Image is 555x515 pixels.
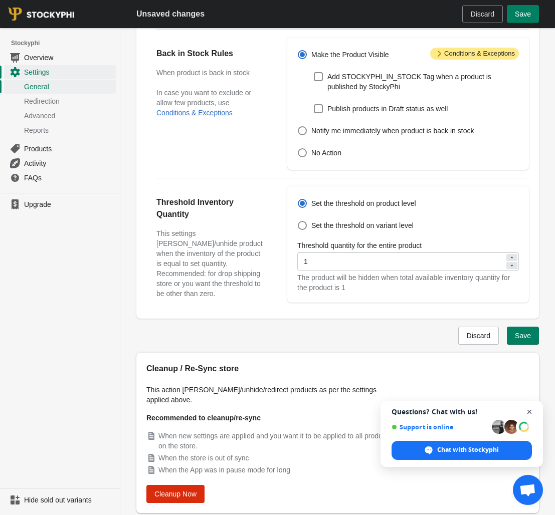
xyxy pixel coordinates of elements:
[24,158,114,168] span: Activity
[515,10,531,18] span: Save
[392,441,532,460] div: Chat with Stockyphi
[507,327,539,345] button: Save
[156,88,267,118] p: In case you want to exclude or allow few products, use
[311,126,474,136] span: Notify me immediately when product is back in stock
[24,144,114,154] span: Products
[437,445,499,454] span: Chat with Stockyphi
[24,96,114,106] span: Redirection
[430,48,519,60] span: Conditions & Exceptions
[4,65,116,79] a: Settings
[24,111,114,121] span: Advanced
[11,38,120,48] span: Stockyphi
[327,72,519,92] span: Add STOCKYPHI_IN_STOCK Tag when a product is published by StockyPhi
[24,495,114,505] span: Hide sold out variants
[146,414,261,422] strong: Recommended to cleanup/re-sync
[146,363,397,375] h2: Cleanup / Re-Sync store
[4,156,116,170] a: Activity
[515,332,531,340] span: Save
[24,199,114,209] span: Upgrade
[467,332,490,340] span: Discard
[24,173,114,183] span: FAQs
[156,68,267,78] h3: When product is back in stock
[156,48,267,60] h2: Back in Stock Rules
[154,490,197,498] span: Cleanup Now
[158,454,249,462] span: When the store is out of sync
[158,466,290,474] span: When the App was in pause mode for long
[4,108,116,123] a: Advanced
[4,493,116,507] a: Hide sold out variants
[311,50,389,60] span: Make the Product Visible
[4,123,116,137] a: Reports
[4,50,116,65] a: Overview
[392,408,532,416] span: Questions? Chat with us!
[311,198,416,208] span: Set the threshold on product level
[297,273,519,293] div: The product will be hidden when total available inventory quantity for the product is 1
[158,432,392,450] span: When new settings are applied and you want it to be applied to all products on the store.
[4,170,116,185] a: FAQs
[136,8,205,20] h2: Unsaved changes
[156,228,267,299] h3: This settings [PERSON_NAME]/unhide product when the inventory of the product is equal to set quan...
[311,220,414,230] span: Set the threshold on variant level
[24,53,114,63] span: Overview
[523,406,536,418] span: Close chat
[24,82,114,92] span: General
[4,141,116,156] a: Products
[156,196,267,220] h2: Threshold Inventory Quantity
[24,67,114,77] span: Settings
[471,10,494,18] span: Discard
[4,79,116,94] a: General
[146,385,397,405] p: This action [PERSON_NAME]/unhide/redirect products as per the settings applied above.
[24,125,114,135] span: Reports
[327,104,448,114] span: Publish products in Draft status as well
[4,197,116,211] a: Upgrade
[458,327,499,345] button: Discard
[462,5,503,23] button: Discard
[146,485,205,503] button: Cleanup Now
[507,5,539,23] button: Save
[392,423,488,431] span: Support is online
[297,240,422,250] label: Threshold quantity for the entire product
[311,148,341,158] span: No Action
[513,475,543,505] div: Open chat
[4,94,116,108] a: Redirection
[156,109,233,117] button: Conditions & Exceptions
